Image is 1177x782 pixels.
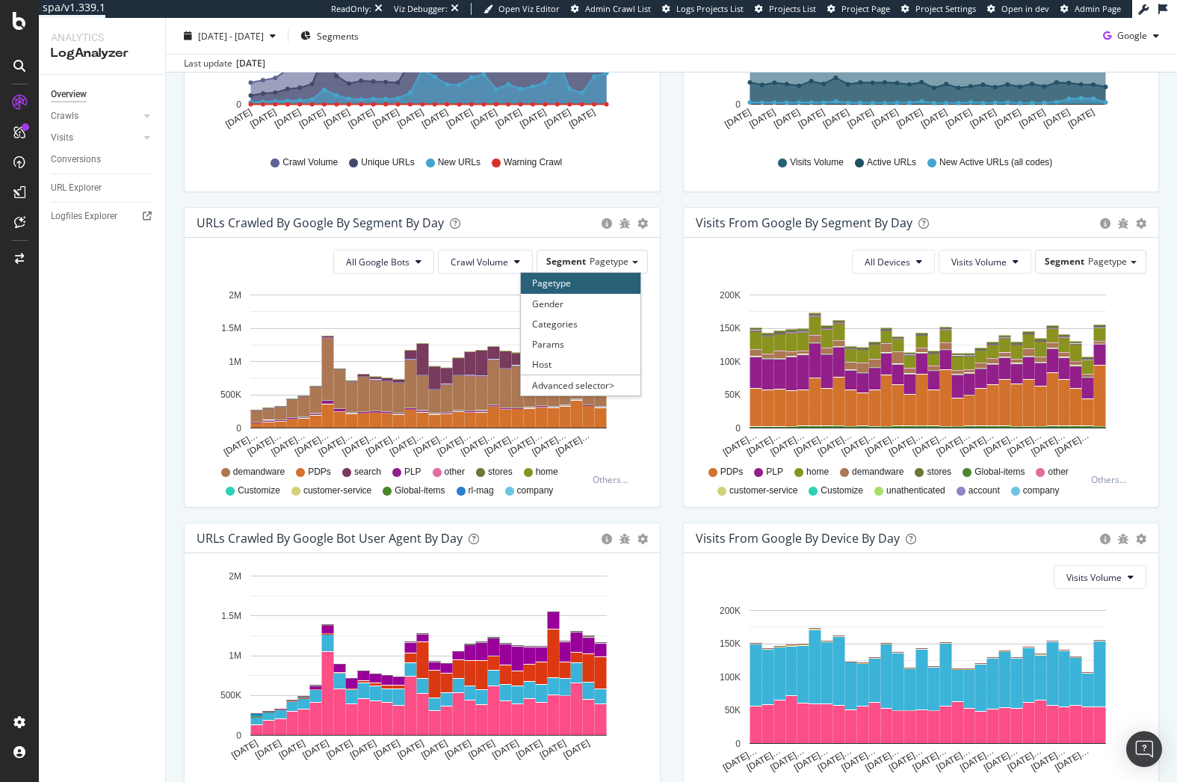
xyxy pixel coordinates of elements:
[347,107,377,130] text: [DATE]
[236,99,241,110] text: 0
[394,3,448,15] div: Viz Debugger:
[308,466,331,478] span: PDPs
[1048,466,1068,478] span: other
[51,45,153,62] div: LogAnalyzer
[220,390,241,400] text: 500K
[585,3,651,14] span: Admin Crawl List
[51,180,102,196] div: URL Explorer
[51,152,101,167] div: Conversions
[593,473,634,486] div: Others...
[346,256,410,268] span: All Google Bots
[939,250,1031,274] button: Visits Volume
[303,484,371,497] span: customer-service
[221,611,241,621] text: 1.5M
[602,218,612,229] div: circle-info
[747,107,777,130] text: [DATE]
[51,108,78,124] div: Crawls
[229,357,241,367] text: 1M
[546,255,586,268] span: Segment
[297,107,327,130] text: [DATE]
[521,354,640,375] div: Host
[348,738,378,761] text: [DATE]
[229,571,241,582] text: 2M
[404,466,421,478] span: PLP
[521,294,640,314] div: Gender
[696,286,1141,459] div: A chart.
[852,466,903,478] span: demandware
[901,3,976,15] a: Project Settings
[443,738,473,761] text: [DATE]
[277,738,307,761] text: [DATE]
[221,323,241,333] text: 1.5M
[1088,255,1127,268] span: Pagetype
[1126,731,1162,767] div: Open Intercom Messenger
[637,218,648,229] div: gear
[484,3,560,15] a: Open Viz Editor
[927,466,951,478] span: stores
[324,738,354,761] text: [DATE]
[662,3,744,15] a: Logs Projects List
[451,256,508,268] span: Crawl Volume
[571,3,651,15] a: Admin Crawl List
[1100,534,1110,544] div: circle-info
[987,3,1049,15] a: Open in dev
[562,738,592,761] text: [DATE]
[1045,255,1084,268] span: Segment
[1023,484,1060,497] span: company
[1042,107,1072,130] text: [DATE]
[184,57,265,70] div: Last update
[197,215,444,230] div: URLs Crawled by Google By Segment By Day
[395,738,425,761] text: [DATE]
[236,57,265,70] div: [DATE]
[696,215,912,230] div: Visits from Google By Segment By Day
[469,107,499,130] text: [DATE]
[724,705,740,715] text: 50K
[735,739,741,749] text: 0
[467,738,497,761] text: [DATE]
[498,3,560,14] span: Open Viz Editor
[521,273,640,293] div: Pagetype
[1136,218,1146,229] div: gear
[178,24,282,48] button: [DATE] - [DATE]
[676,3,744,14] span: Logs Projects List
[438,250,533,274] button: Crawl Volume
[719,638,740,649] text: 150K
[870,107,900,130] text: [DATE]
[696,601,1141,775] svg: A chart.
[420,107,450,130] text: [DATE]
[841,3,890,14] span: Project Page
[438,156,481,169] span: New URLs
[333,250,434,274] button: All Google Bots
[992,107,1022,130] text: [DATE]
[719,606,740,616] text: 200K
[974,466,1025,478] span: Global-items
[951,256,1007,268] span: Visits Volume
[229,738,259,761] text: [DATE]
[886,484,945,497] span: unathenticated
[248,107,278,130] text: [DATE]
[821,484,863,497] span: Customize
[536,466,558,478] span: home
[445,107,475,130] text: [DATE]
[197,565,642,773] div: A chart.
[273,107,303,130] text: [DATE]
[806,466,829,478] span: home
[845,107,875,130] text: [DATE]
[51,209,117,224] div: Logfiles Explorer
[1100,218,1110,229] div: circle-info
[538,738,568,761] text: [DATE]
[1017,107,1047,130] text: [DATE]
[1118,218,1128,229] div: bug
[772,107,802,130] text: [DATE]
[229,650,241,661] text: 1M
[939,156,1052,169] span: New Active URLs (all codes)
[696,531,900,546] div: Visits From Google By Device By Day
[220,691,241,701] text: 500K
[590,255,628,268] span: Pagetype
[51,180,155,196] a: URL Explorer
[354,466,381,478] span: search
[796,107,826,130] text: [DATE]
[51,87,87,102] div: Overview
[729,484,797,497] span: customer-service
